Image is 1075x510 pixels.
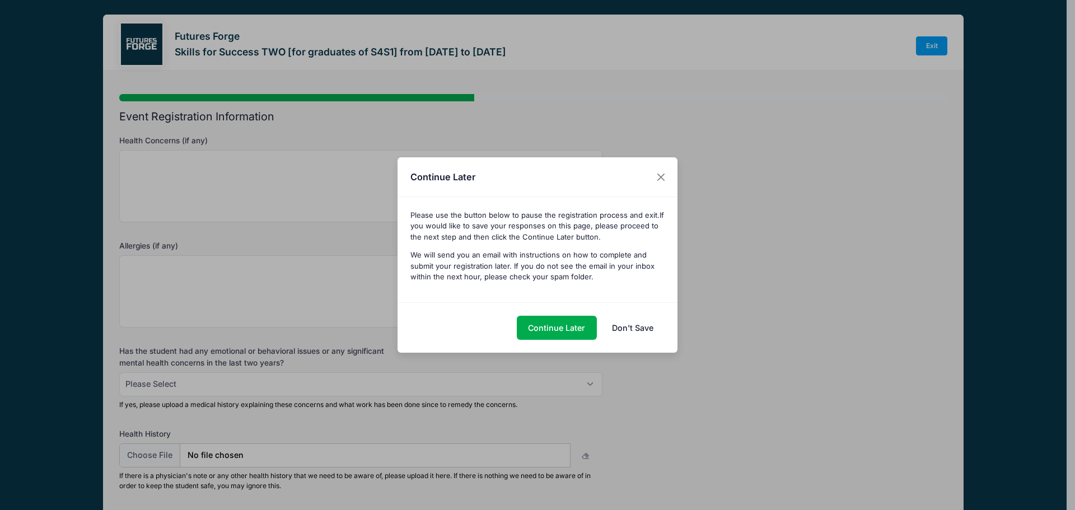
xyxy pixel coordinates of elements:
p: We will send you an email with instructions on how to complete and submit your registration later... [410,250,665,283]
span: If you would like to save your responses on this page, please proceed to the next step and then c... [410,210,664,241]
p: Please use the button below to pause the registration process and exit. [410,210,665,243]
a: Don't Save [600,316,665,340]
button: Close [651,167,671,187]
h4: Continue Later [410,170,475,184]
button: Continue Later [517,316,597,340]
